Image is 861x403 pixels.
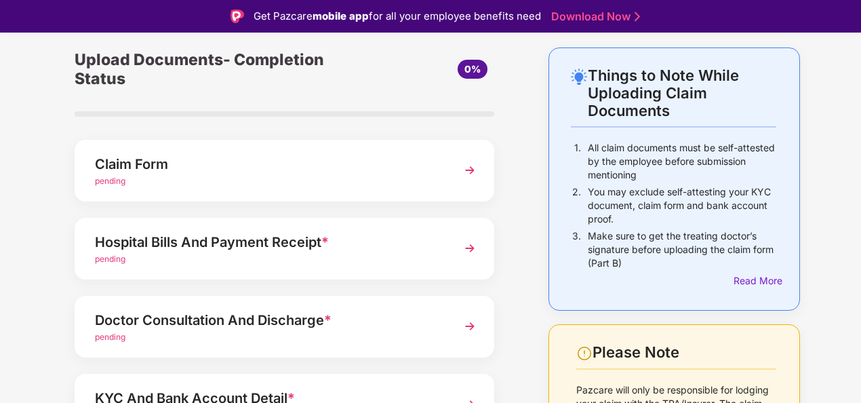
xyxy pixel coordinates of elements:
p: 2. [572,185,581,226]
span: 0% [464,63,481,75]
img: svg+xml;base64,PHN2ZyB4bWxucz0iaHR0cDovL3d3dy53My5vcmcvMjAwMC9zdmciIHdpZHRoPSIyNC4wOTMiIGhlaWdodD... [571,69,587,85]
div: Claim Form [95,153,442,175]
p: You may exclude self-attesting your KYC document, claim form and bank account proof. [588,185,776,226]
strong: mobile app [313,9,369,22]
span: pending [95,332,125,342]
img: svg+xml;base64,PHN2ZyBpZD0iV2FybmluZ18tXzI0eDI0IiBkYXRhLW5hbWU9Ildhcm5pbmcgLSAyNHgyNCIgeG1sbnM9Im... [576,345,593,362]
img: svg+xml;base64,PHN2ZyBpZD0iTmV4dCIgeG1sbnM9Imh0dHA6Ly93d3cudzMub3JnLzIwMDAvc3ZnIiB3aWR0aD0iMzYiIG... [458,158,482,183]
div: Read More [734,273,776,288]
p: All claim documents must be self-attested by the employee before submission mentioning [588,141,776,182]
p: Make sure to get the treating doctor’s signature before uploading the claim form (Part B) [588,229,776,270]
img: Logo [231,9,244,23]
div: Doctor Consultation And Discharge [95,309,442,331]
div: Things to Note While Uploading Claim Documents [588,66,776,119]
span: pending [95,254,125,264]
img: svg+xml;base64,PHN2ZyBpZD0iTmV4dCIgeG1sbnM9Imh0dHA6Ly93d3cudzMub3JnLzIwMDAvc3ZnIiB3aWR0aD0iMzYiIG... [458,314,482,339]
p: 3. [572,229,581,270]
div: Upload Documents- Completion Status [75,47,355,91]
img: svg+xml;base64,PHN2ZyBpZD0iTmV4dCIgeG1sbnM9Imh0dHA6Ly93d3cudzMub3JnLzIwMDAvc3ZnIiB3aWR0aD0iMzYiIG... [458,236,482,261]
div: Please Note [593,343,776,362]
span: pending [95,176,125,186]
div: Hospital Bills And Payment Receipt [95,231,442,253]
img: Stroke [635,9,640,24]
p: 1. [574,141,581,182]
div: Get Pazcare for all your employee benefits need [254,8,541,24]
a: Download Now [551,9,636,24]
